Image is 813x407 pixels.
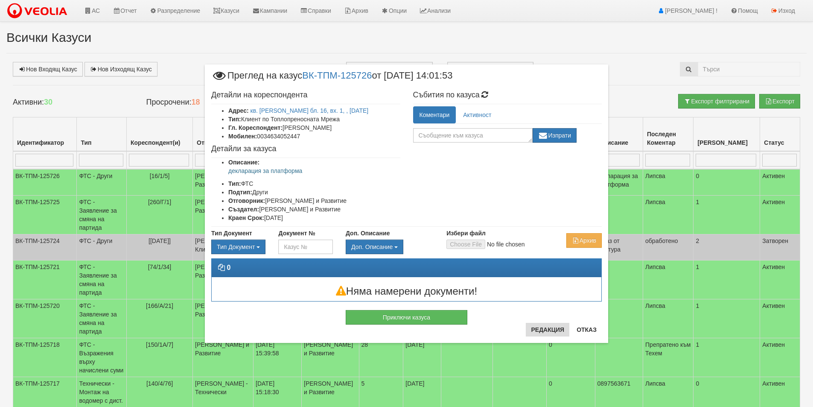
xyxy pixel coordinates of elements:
strong: 0 [227,264,230,271]
b: Мобилен: [228,133,257,140]
li: [PERSON_NAME] и Развитие [228,205,400,214]
b: Гл. Кореспондент: [228,124,283,131]
li: [PERSON_NAME] и Развитие [228,196,400,205]
input: Казус № [278,240,332,254]
button: Приключи казуса [346,310,467,325]
label: Избери файл [446,229,486,237]
li: [DATE] [228,214,400,222]
li: ФТС [228,179,400,188]
button: Архив [566,233,602,248]
label: Документ № [278,229,315,237]
a: Активност [457,106,498,123]
button: Доп. Описание [346,240,403,254]
a: ВК-ТПМ-125726 [302,70,372,81]
b: Отговорник: [228,197,265,204]
b: Адрес: [228,107,249,114]
b: Създател: [228,206,259,213]
li: [PERSON_NAME] [228,123,400,132]
span: Тип Документ [217,243,255,250]
label: Тип Документ [211,229,252,237]
label: Доп. Описание [346,229,390,237]
b: Тип: [228,116,241,123]
h4: Събития по казуса [413,91,602,100]
b: Краен Срок: [228,214,264,221]
a: Коментари [413,106,456,123]
button: Редакция [526,323,569,337]
button: Отказ [571,323,602,337]
a: кв. [PERSON_NAME] бл. 16, вх. 1, , [DATE] [251,107,369,114]
span: Преглед на казус от [DATE] 14:01:53 [211,71,452,87]
button: Тип Документ [211,240,265,254]
div: Двоен клик, за изчистване на избраната стойност. [211,240,265,254]
li: 0034634052447 [228,132,400,141]
b: Тип: [228,180,241,187]
b: Описание: [228,159,259,166]
h4: Детайли за казуса [211,145,400,153]
h4: Детайли на кореспондента [211,91,400,100]
h3: Няма намерени документи! [212,286,601,297]
button: Изпрати [533,128,577,143]
li: Други [228,188,400,196]
span: Доп. Описание [351,243,393,250]
div: Двоен клик, за изчистване на избраната стойност. [346,240,434,254]
p: декларация за платформа [228,167,400,175]
li: Клиент по Топлопреносната Мрежа [228,115,400,123]
b: Подтип: [228,189,252,196]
